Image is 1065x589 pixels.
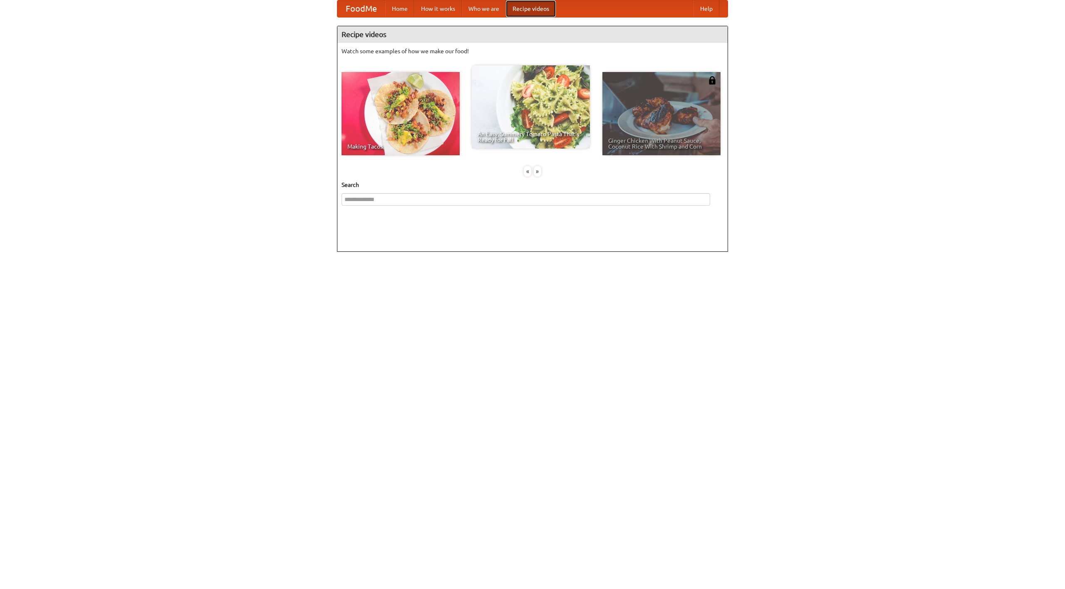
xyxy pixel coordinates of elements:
div: » [534,166,541,176]
a: Making Tacos [342,72,460,155]
a: How it works [414,0,462,17]
div: « [524,166,531,176]
a: An Easy, Summery Tomato Pasta That's Ready for Fall [472,65,590,149]
a: Who we are [462,0,506,17]
h5: Search [342,181,723,189]
a: Help [693,0,719,17]
a: Home [385,0,414,17]
span: An Easy, Summery Tomato Pasta That's Ready for Fall [478,131,584,143]
a: FoodMe [337,0,385,17]
span: Making Tacos [347,144,454,149]
p: Watch some examples of how we make our food! [342,47,723,55]
h4: Recipe videos [337,26,728,43]
a: Recipe videos [506,0,556,17]
img: 483408.png [708,76,716,84]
